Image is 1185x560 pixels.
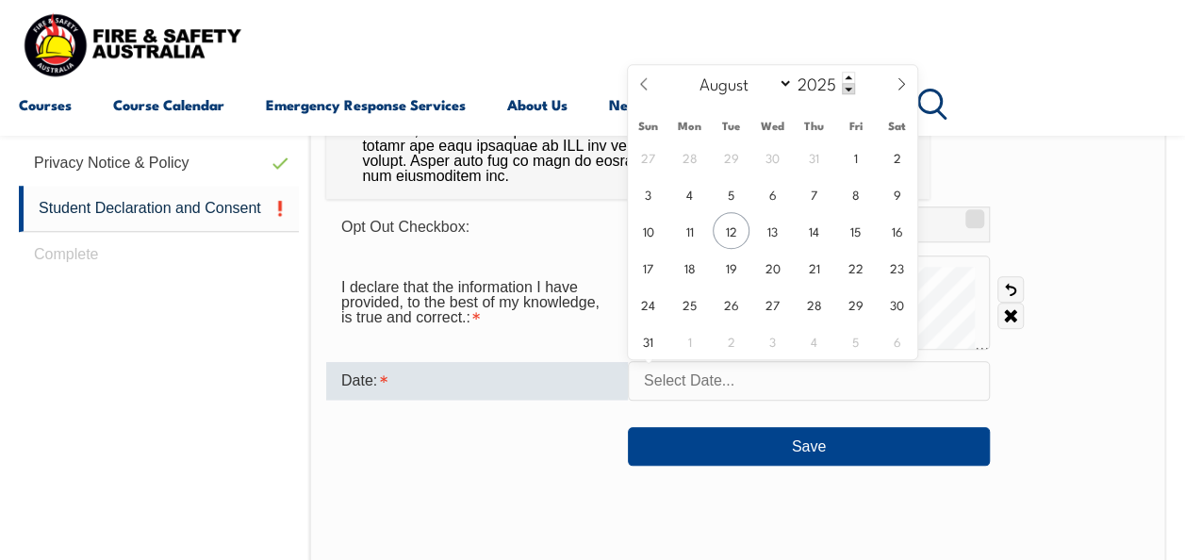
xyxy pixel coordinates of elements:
span: August 17, 2025 [630,249,667,286]
span: August 29, 2025 [837,286,874,322]
span: Mon [669,120,711,132]
span: August 25, 2025 [671,286,708,322]
span: August 15, 2025 [837,212,874,249]
span: August 28, 2025 [796,286,832,322]
span: August 7, 2025 [796,175,832,212]
a: Emergency Response Services [266,82,466,127]
span: August 20, 2025 [754,249,791,286]
div: Date is required. [326,362,628,400]
a: Undo [997,276,1024,303]
a: News [609,82,646,127]
select: Month [690,71,793,95]
button: Save [628,427,990,465]
span: August 6, 2025 [754,175,791,212]
a: Privacy Notice & Policy [19,140,299,186]
span: August 31, 2025 [630,322,667,359]
span: August 21, 2025 [796,249,832,286]
span: August 26, 2025 [713,286,749,322]
span: August 10, 2025 [630,212,667,249]
span: August 1, 2025 [837,139,874,175]
span: July 29, 2025 [713,139,749,175]
span: August 11, 2025 [671,212,708,249]
span: August 12, 2025 [713,212,749,249]
span: Thu [794,120,835,132]
span: August 9, 2025 [879,175,915,212]
input: Select Date... [628,361,990,401]
a: Courses [19,82,72,127]
span: July 28, 2025 [671,139,708,175]
span: August 22, 2025 [837,249,874,286]
span: Fri [835,120,877,132]
span: August 5, 2025 [713,175,749,212]
span: August 16, 2025 [879,212,915,249]
span: August 2, 2025 [879,139,915,175]
span: Opt Out Checkbox: [341,219,469,235]
a: Student Declaration and Consent [19,186,299,232]
span: Tue [711,120,752,132]
span: August 14, 2025 [796,212,832,249]
span: September 4, 2025 [796,322,832,359]
span: August 27, 2025 [754,286,791,322]
span: August 18, 2025 [671,249,708,286]
span: September 3, 2025 [754,322,791,359]
span: September 1, 2025 [671,322,708,359]
span: August 24, 2025 [630,286,667,322]
span: August 4, 2025 [671,175,708,212]
div: I declare that the information I have provided, to the best of my knowledge, is true and correct.... [326,270,628,336]
a: Course Calendar [113,82,224,127]
input: Year [793,72,855,94]
span: July 31, 2025 [796,139,832,175]
span: August 13, 2025 [754,212,791,249]
span: September 5, 2025 [837,322,874,359]
span: August 3, 2025 [630,175,667,212]
span: Wed [752,120,794,132]
span: July 27, 2025 [630,139,667,175]
span: September 6, 2025 [879,322,915,359]
span: August 23, 2025 [879,249,915,286]
span: Sat [876,120,917,132]
span: August 30, 2025 [879,286,915,322]
span: Sun [628,120,669,132]
span: August 19, 2025 [713,249,749,286]
span: September 2, 2025 [713,322,749,359]
a: About Us [507,82,568,127]
span: July 30, 2025 [754,139,791,175]
a: Clear [997,303,1024,329]
span: August 8, 2025 [837,175,874,212]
